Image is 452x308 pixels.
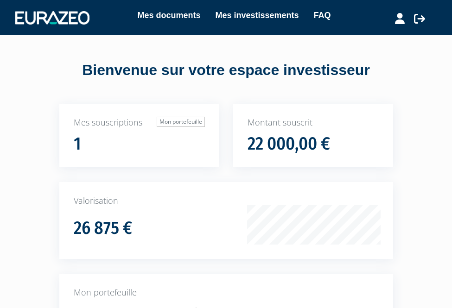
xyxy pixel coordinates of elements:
[74,117,205,129] p: Mes souscriptions
[314,9,331,22] a: FAQ
[7,60,445,81] div: Bienvenue sur votre espace investisseur
[248,134,330,154] h1: 22 000,00 €
[248,117,379,129] p: Montant souscrit
[157,117,205,127] a: Mon portefeuille
[15,11,89,24] img: 1732889491-logotype_eurazeo_blanc_rvb.png
[74,219,132,238] h1: 26 875 €
[74,195,379,207] p: Valorisation
[74,287,379,299] p: Mon portefeuille
[137,9,200,22] a: Mes documents
[215,9,299,22] a: Mes investissements
[74,134,81,154] h1: 1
